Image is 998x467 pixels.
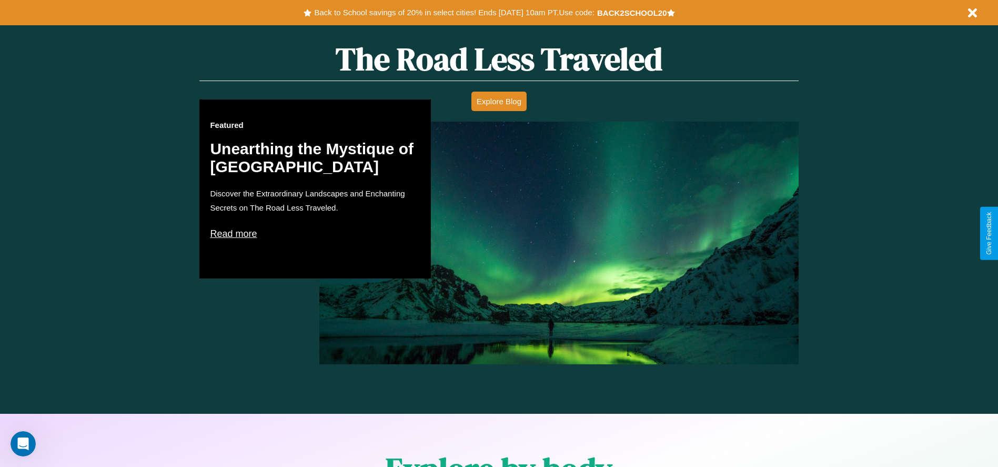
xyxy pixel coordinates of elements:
b: BACK2SCHOOL20 [597,8,667,17]
button: Back to School savings of 20% in select cities! Ends [DATE] 10am PT.Use code: [311,5,597,20]
div: Give Feedback [985,212,993,255]
h3: Featured [210,121,420,130]
p: Discover the Extraordinary Landscapes and Enchanting Secrets on The Road Less Traveled. [210,186,420,215]
iframe: Intercom live chat [11,431,36,456]
h1: The Road Less Traveled [199,37,798,81]
h2: Unearthing the Mystique of [GEOGRAPHIC_DATA] [210,140,420,176]
button: Explore Blog [471,92,527,111]
p: Read more [210,225,420,242]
